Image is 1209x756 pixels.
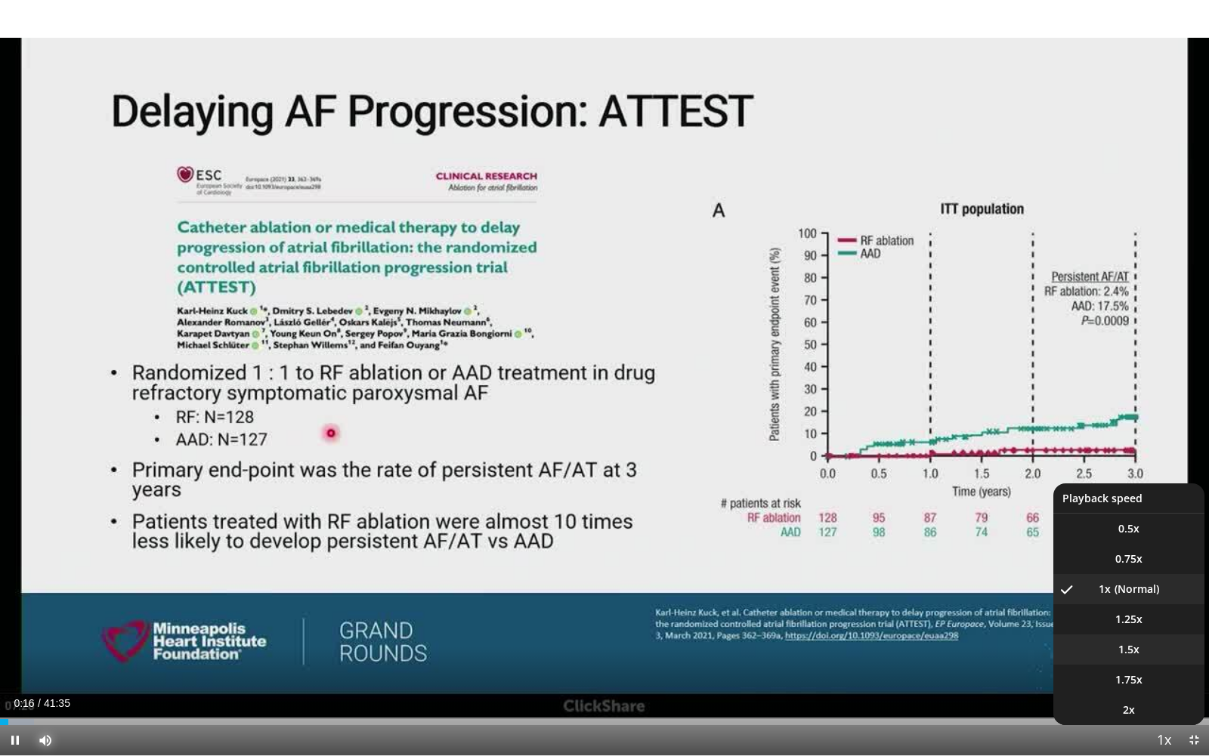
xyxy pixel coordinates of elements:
span: 0:16 [14,697,34,709]
span: / [38,697,41,709]
span: 0.75x [1115,551,1143,566]
span: 1.5x [1118,642,1139,657]
button: Exit Fullscreen [1179,725,1209,755]
button: Playback Rate [1149,725,1179,755]
button: Mute [30,725,60,755]
span: 1x [1099,582,1111,597]
span: 1.25x [1115,612,1143,627]
span: 1.75x [1115,672,1143,687]
span: 0.5x [1118,521,1139,536]
span: 2x [1123,702,1135,717]
span: 41:35 [44,697,70,709]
